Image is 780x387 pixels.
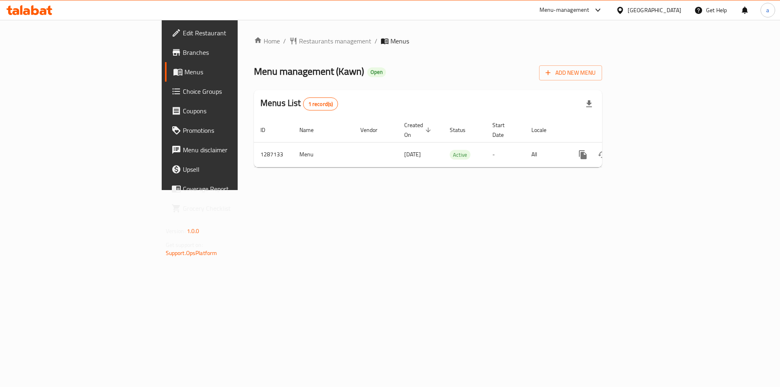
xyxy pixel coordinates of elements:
[299,36,371,46] span: Restaurants management
[183,28,286,38] span: Edit Restaurant
[165,23,292,43] a: Edit Restaurant
[579,94,599,114] div: Export file
[531,125,557,135] span: Locale
[567,118,658,143] th: Actions
[404,149,421,160] span: [DATE]
[165,140,292,160] a: Menu disclaimer
[187,226,199,236] span: 1.0.0
[450,150,470,160] span: Active
[183,106,286,116] span: Coupons
[183,164,286,174] span: Upsell
[254,36,602,46] nav: breadcrumb
[254,62,364,80] span: Menu management ( Kawn )
[293,142,354,167] td: Menu
[166,240,203,250] span: Get support on:
[183,125,286,135] span: Promotions
[303,97,338,110] div: Total records count
[375,36,377,46] li: /
[183,48,286,57] span: Branches
[183,86,286,96] span: Choice Groups
[546,68,596,78] span: Add New Menu
[539,65,602,80] button: Add New Menu
[183,145,286,155] span: Menu disclaimer
[573,145,593,164] button: more
[166,248,217,258] a: Support.OpsPlatform
[486,142,525,167] td: -
[165,101,292,121] a: Coupons
[303,100,338,108] span: 1 record(s)
[299,125,324,135] span: Name
[593,145,612,164] button: Change Status
[254,118,658,167] table: enhanced table
[183,203,286,213] span: Grocery Checklist
[165,82,292,101] a: Choice Groups
[184,67,286,77] span: Menus
[404,120,433,140] span: Created On
[766,6,769,15] span: a
[390,36,409,46] span: Menus
[628,6,681,15] div: [GEOGRAPHIC_DATA]
[450,125,476,135] span: Status
[525,142,567,167] td: All
[367,69,386,76] span: Open
[165,121,292,140] a: Promotions
[166,226,186,236] span: Version:
[289,36,371,46] a: Restaurants management
[539,5,589,15] div: Menu-management
[260,97,338,110] h2: Menus List
[183,184,286,194] span: Coverage Report
[360,125,388,135] span: Vendor
[260,125,276,135] span: ID
[367,67,386,77] div: Open
[165,199,292,218] a: Grocery Checklist
[165,179,292,199] a: Coverage Report
[492,120,515,140] span: Start Date
[165,160,292,179] a: Upsell
[165,43,292,62] a: Branches
[165,62,292,82] a: Menus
